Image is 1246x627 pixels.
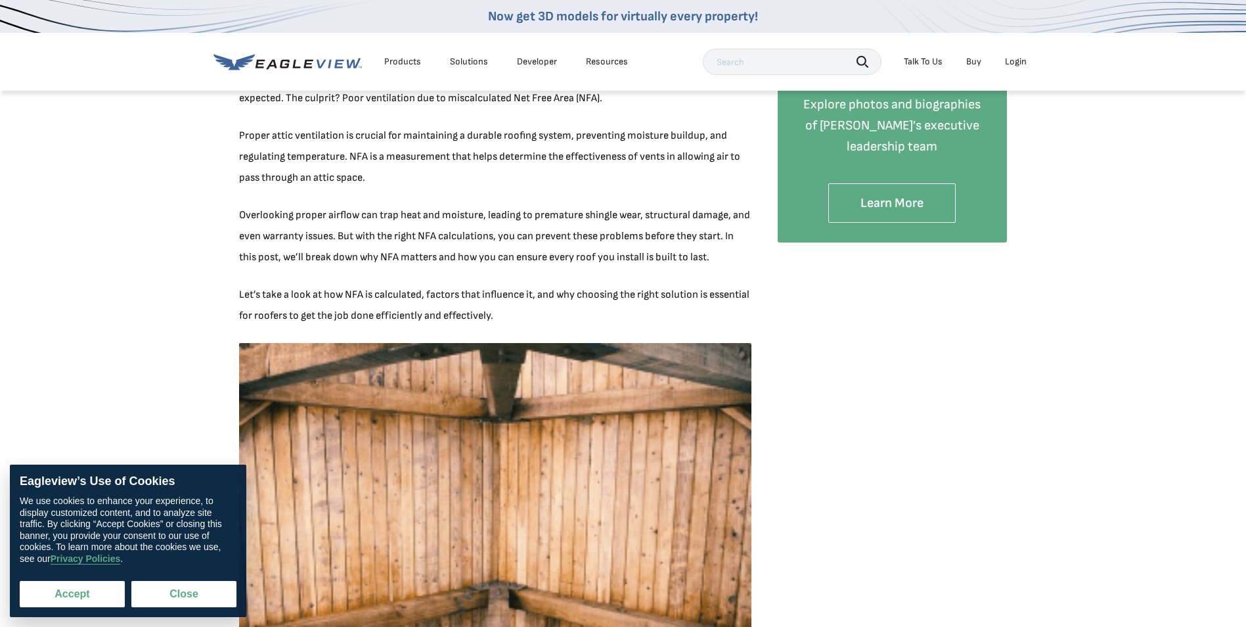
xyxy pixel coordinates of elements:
button: Accept [20,581,125,607]
p: Overlooking proper airflow can trap heat and moisture, leading to premature shingle wear, structu... [239,205,751,268]
button: Close [131,581,236,607]
input: Search [703,49,881,75]
p: Let’s take a look at how NFA is calculated, factors that influence it, and why choosing the right... [239,285,751,327]
div: Login [1005,56,1027,68]
div: Products [384,56,421,68]
div: Resources [586,56,628,68]
p: Explore photos and biographies of [PERSON_NAME]’s executive leadership team [797,94,988,157]
div: Eagleview’s Use of Cookies [20,475,236,489]
a: Now get 3D models for virtually every property! [488,9,758,24]
a: Developer [517,56,557,68]
a: Privacy Policies [51,553,121,565]
a: Buy [966,56,981,68]
a: Learn More [828,183,956,223]
div: Talk To Us [904,56,943,68]
p: Proper attic ventilation is crucial for maintaining a durable roofing system, preventing moisture... [239,126,751,189]
div: We use cookies to enhance your experience, to display customized content, and to analyze site tra... [20,496,236,565]
div: Solutions [450,56,488,68]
